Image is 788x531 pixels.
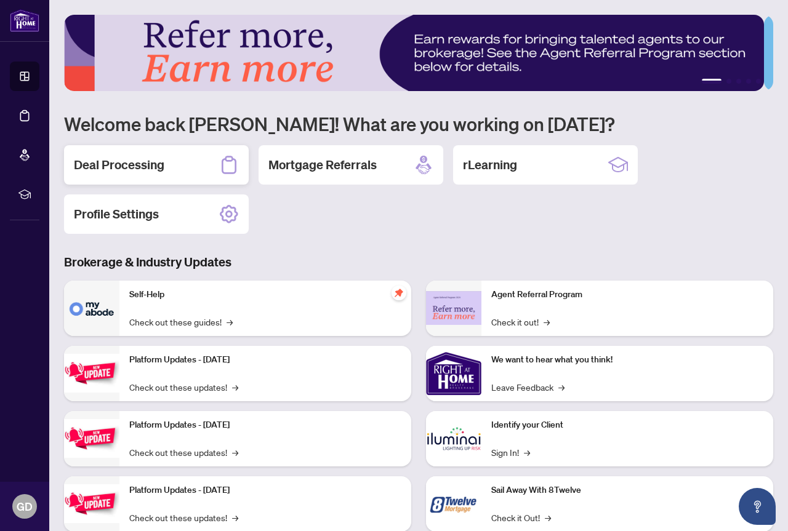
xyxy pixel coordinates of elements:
[232,380,238,394] span: →
[64,419,119,458] img: Platform Updates - July 8, 2025
[491,315,550,329] a: Check it out!→
[491,484,763,497] p: Sail Away With 8Twelve
[64,354,119,393] img: Platform Updates - July 21, 2025
[129,380,238,394] a: Check out these updates!→
[736,79,741,84] button: 3
[545,511,551,524] span: →
[64,281,119,336] img: Self-Help
[726,79,731,84] button: 2
[491,353,763,367] p: We want to hear what you think!
[129,288,401,301] p: Self-Help
[392,285,406,300] span: pushpin
[702,79,722,84] button: 1
[129,484,401,497] p: Platform Updates - [DATE]
[129,315,233,329] a: Check out these guides!→
[129,418,401,432] p: Platform Updates - [DATE]
[64,112,773,135] h1: Welcome back [PERSON_NAME]! What are you working on [DATE]?
[232,445,238,459] span: →
[739,488,776,525] button: Open asap
[558,380,565,394] span: →
[491,418,763,432] p: Identify your Client
[463,156,517,174] h2: rLearning
[491,445,530,459] a: Sign In!→
[64,15,764,91] img: Slide 0
[227,315,233,329] span: →
[64,484,119,523] img: Platform Updates - June 23, 2025
[746,79,751,84] button: 4
[129,511,238,524] a: Check out these updates!→
[129,445,238,459] a: Check out these updates!→
[756,79,761,84] button: 5
[524,445,530,459] span: →
[426,411,481,466] img: Identify your Client
[64,254,773,271] h3: Brokerage & Industry Updates
[426,346,481,401] img: We want to hear what you think!
[491,511,551,524] a: Check it Out!→
[232,511,238,524] span: →
[491,288,763,301] p: Agent Referral Program
[74,156,164,174] h2: Deal Processing
[74,206,159,223] h2: Profile Settings
[268,156,377,174] h2: Mortgage Referrals
[491,380,565,394] a: Leave Feedback→
[544,315,550,329] span: →
[17,498,33,515] span: GD
[10,9,39,32] img: logo
[129,353,401,367] p: Platform Updates - [DATE]
[426,291,481,325] img: Agent Referral Program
